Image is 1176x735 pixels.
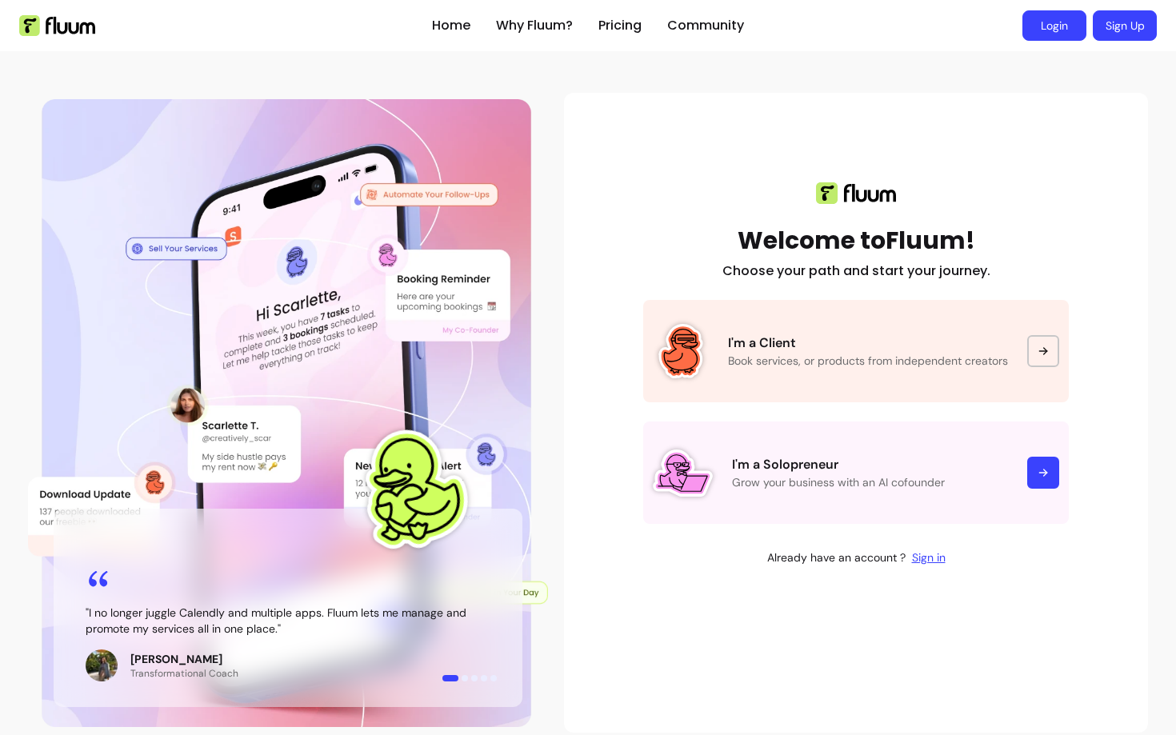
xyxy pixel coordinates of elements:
[738,226,975,255] h1: Welcome to Fluum!
[643,421,1069,524] a: Fluum Duck stickerI'm a SolopreneurGrow your business with an AI cofounder
[732,455,1008,474] p: I'm a Solopreneur
[1093,10,1157,41] a: Sign Up
[130,667,238,680] p: Transformational Coach
[130,651,238,667] p: [PERSON_NAME]
[86,649,118,681] img: Review avatar
[496,16,573,35] a: Why Fluum?
[19,15,95,36] img: Fluum Logo
[728,334,1008,353] p: I'm a Client
[598,16,642,35] a: Pricing
[728,353,1008,369] p: Book services, or products from independent creators
[432,16,470,35] a: Home
[732,474,1008,490] p: Grow your business with an AI cofounder
[767,549,906,565] p: Already have an account ?
[28,93,548,733] div: Illustration of Fluum AI Co-Founder on a smartphone, showing solo business performance insights s...
[667,16,744,35] a: Community
[912,549,946,565] a: Sign in
[643,300,1069,402] a: Fluum Duck stickerI'm a ClientBook services, or products from independent creators
[1022,10,1086,41] a: Login
[653,443,713,503] img: Fluum Duck sticker
[343,417,486,560] img: Fluum Duck sticker
[653,323,709,379] img: Fluum Duck sticker
[722,262,990,281] h2: Choose your path and start your journey.
[86,605,490,637] blockquote: " I no longer juggle Calendly and multiple apps. Fluum lets me manage and promote my services all...
[816,182,896,204] img: Fluum logo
